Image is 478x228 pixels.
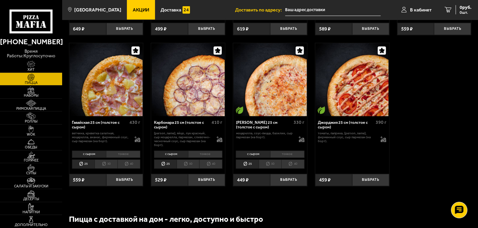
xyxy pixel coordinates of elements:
a: Вегетарианское блюдоМаргарита 25 см (толстое с сыром) [233,43,307,116]
li: тонкое [106,151,140,158]
button: Выбрать [352,23,389,35]
img: Вегетарианское блюдо [317,106,325,114]
li: 30 [94,160,117,168]
span: [GEOGRAPHIC_DATA] [74,8,121,12]
span: 559 ₽ [73,178,84,182]
img: Гавайская 25 см (толстое с сыром) [70,43,143,116]
button: Выбрать [188,174,225,186]
span: 529 ₽ [155,178,166,182]
img: Джорджия 25 см (толстое с сыром) [316,43,388,116]
button: Выбрать [106,174,143,186]
span: 589 ₽ [319,27,330,31]
span: 0 руб. [460,5,471,10]
h2: Пицца с доставкой на дом - легко, доступно и быстро [69,214,461,225]
span: В кабинет [410,8,432,12]
div: [PERSON_NAME] 25 см (толстое с сыром) [236,120,292,130]
li: 25 [154,160,177,168]
li: 40 [117,160,140,168]
li: с сыром [72,151,106,158]
img: Карбонара 25 см (толстое с сыром) [152,43,225,116]
span: 330 г [294,120,304,125]
span: 499 ₽ [155,27,166,31]
button: Выбрать [106,23,143,35]
img: Вегетарианское блюдо [236,106,243,114]
span: 459 ₽ [319,178,330,182]
img: 15daf4d41897b9f0e9f617042186c801.svg [182,6,190,14]
li: 25 [236,160,258,168]
button: Выбрать [434,23,471,35]
span: Акции [133,8,149,12]
span: 559 ₽ [401,27,412,31]
div: Карбонара 25 см (толстое с сыром) [154,120,210,130]
span: 410 г [212,120,222,125]
span: Доставить по адресу: [235,8,285,12]
li: с сыром [236,151,270,158]
p: [PERSON_NAME], яйцо, лук красный, сыр Моцарелла, пармезан, сливочно-чесночный соус, сыр пармезан ... [154,131,212,147]
span: 390 г [375,120,386,125]
button: Выбрать [188,23,225,35]
button: Выбрать [352,174,389,186]
a: Гавайская 25 см (толстое с сыром) [69,43,143,116]
li: 40 [281,160,304,168]
button: Выбрать [270,174,307,186]
p: моцарелла, соус-пицца, базилик, сыр пармезан (на борт). [236,131,293,139]
img: Маргарита 25 см (толстое с сыром) [233,43,306,116]
span: 430 г [129,120,140,125]
li: 30 [259,160,281,168]
div: Гавайская 25 см (толстое с сыром) [72,120,128,130]
a: Карбонара 25 см (толстое с сыром) [151,43,225,116]
li: тонкое [270,151,304,158]
span: 649 ₽ [73,27,84,31]
p: ветчина, креветка салатная, моцарелла, ананас, фирменный соус, сыр пармезан (на борт). [72,131,129,143]
a: Вегетарианское блюдоДжорджия 25 см (толстое с сыром) [315,43,389,116]
span: 619 ₽ [237,27,248,31]
button: Выбрать [270,23,307,35]
li: 30 [177,160,199,168]
span: 449 ₽ [237,178,248,182]
span: 0 шт. [460,10,471,14]
p: томаты, паприка, [PERSON_NAME], фирменный соус, сыр пармезан (на борт). [318,131,375,143]
div: Джорджия 25 см (толстое с сыром) [318,120,374,130]
li: 25 [72,160,94,168]
li: тонкое [188,151,222,158]
li: с сыром [154,151,188,158]
li: 40 [199,160,222,168]
span: Доставка [161,8,181,12]
input: Ваш адрес доставки [285,4,381,16]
